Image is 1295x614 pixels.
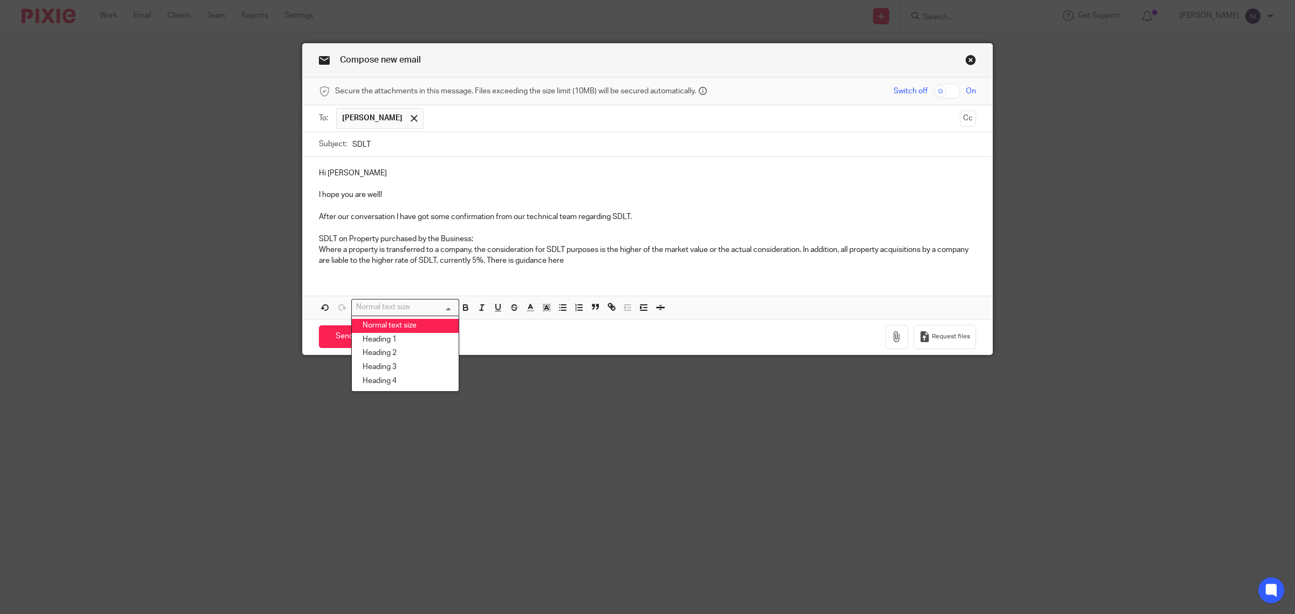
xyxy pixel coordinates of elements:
[966,86,976,97] span: On
[353,302,453,313] input: Search for option
[352,360,459,374] li: Heading 3
[319,168,976,179] p: Hi [PERSON_NAME]
[340,56,421,64] span: Compose new email
[319,244,976,267] p: Where a property is transferred to a company, the consideration for SDLT purposes is the higher o...
[319,234,976,244] p: SDLT on Property purchased by the Business:
[960,111,976,127] button: Cc
[342,113,403,124] span: [PERSON_NAME]
[319,113,331,124] label: To:
[351,299,459,316] div: Search for option
[965,54,976,69] a: Close this dialog window
[319,212,976,222] p: After our conversation I have got some confirmation from our technical team regarding SDLT.
[352,374,459,388] li: Heading 4
[319,139,347,149] label: Subject:
[352,346,459,360] li: Heading 2
[335,86,696,97] span: Secure the attachments in this message. Files exceeding the size limit (10MB) will be secured aut...
[914,325,976,349] button: Request files
[319,325,370,349] input: Send
[352,333,459,347] li: Heading 1
[319,189,976,200] p: I hope you are well!
[352,319,459,333] li: Normal text size
[932,332,970,341] span: Request files
[894,86,928,97] span: Switch off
